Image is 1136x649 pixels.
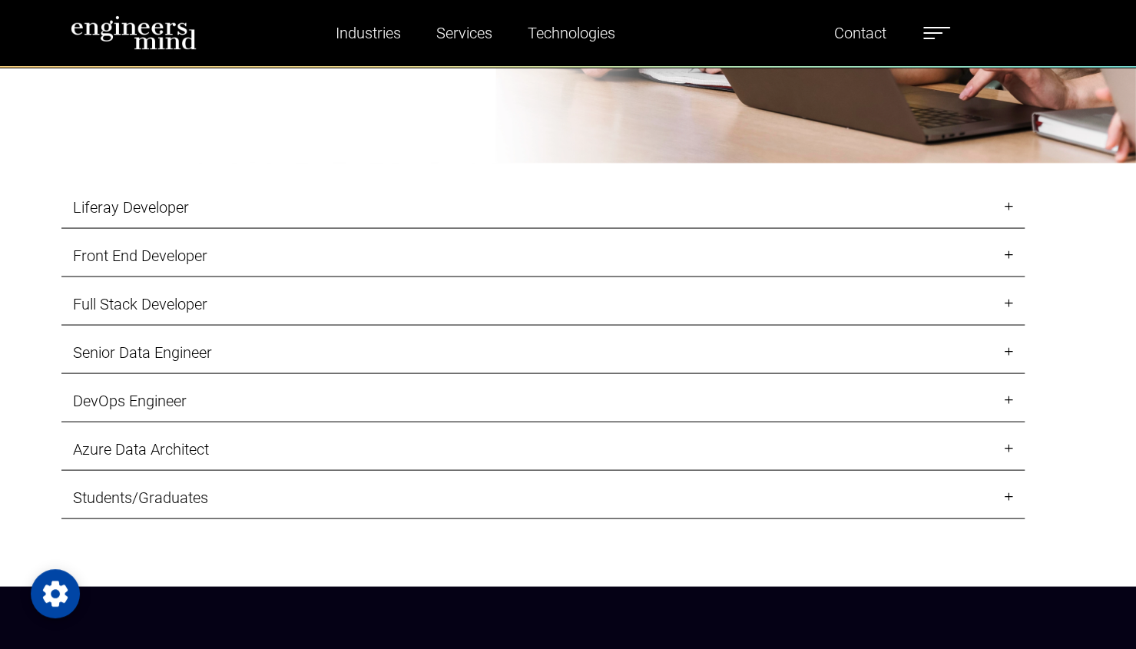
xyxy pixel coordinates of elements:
[61,476,1025,518] a: Students/Graduates
[61,186,1025,228] a: Liferay Developer
[430,15,498,51] a: Services
[71,15,197,50] img: logo
[522,15,621,51] a: Technologies
[61,379,1025,422] a: DevOps Engineer
[61,234,1025,276] a: Front End Developer
[61,428,1025,470] a: Azure Data Architect
[61,331,1025,373] a: Senior Data Engineer
[330,15,407,51] a: Industries
[828,15,893,51] a: Contact
[61,283,1025,325] a: Full Stack Developer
